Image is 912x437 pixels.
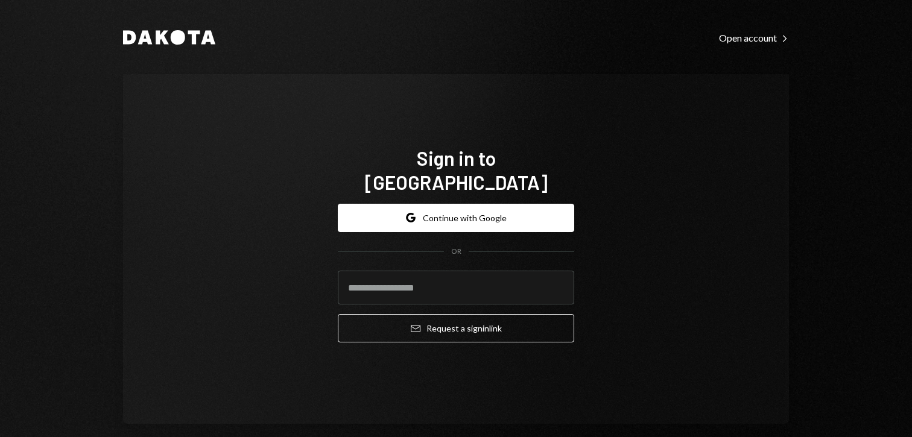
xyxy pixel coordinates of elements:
[338,314,574,342] button: Request a signinlink
[451,247,461,257] div: OR
[719,31,789,44] a: Open account
[338,146,574,194] h1: Sign in to [GEOGRAPHIC_DATA]
[338,204,574,232] button: Continue with Google
[719,32,789,44] div: Open account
